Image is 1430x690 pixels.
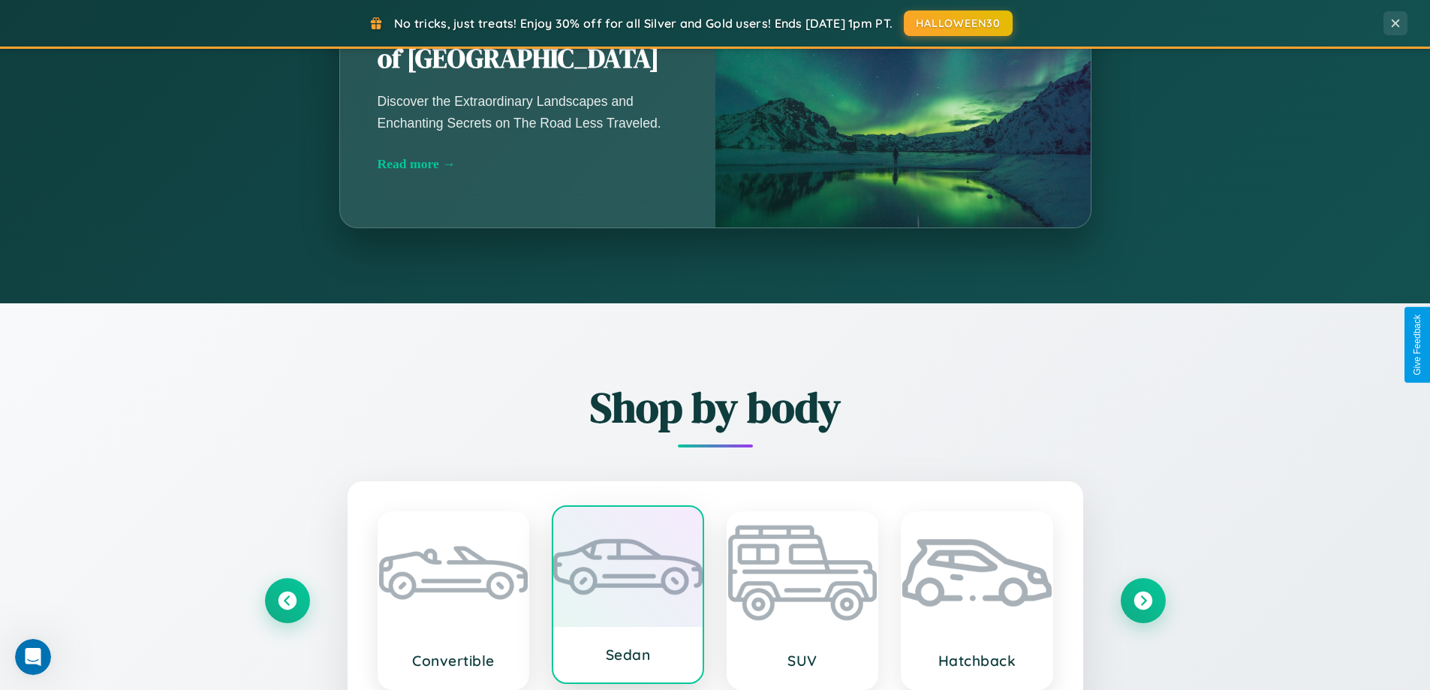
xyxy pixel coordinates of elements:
div: Give Feedback [1412,315,1422,375]
p: Discover the Extraordinary Landscapes and Enchanting Secrets on The Road Less Traveled. [378,91,678,133]
h3: Sedan [568,646,688,664]
iframe: Intercom live chat [15,639,51,675]
h3: Hatchback [917,652,1037,670]
h3: Convertible [394,652,513,670]
span: No tricks, just treats! Enjoy 30% off for all Silver and Gold users! Ends [DATE] 1pm PT. [394,16,893,31]
h2: Shop by body [265,378,1166,436]
h3: SUV [743,652,863,670]
div: Read more → [378,156,678,172]
button: HALLOWEEN30 [904,11,1013,36]
h2: Unearthing the Mystique of [GEOGRAPHIC_DATA] [378,8,678,77]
